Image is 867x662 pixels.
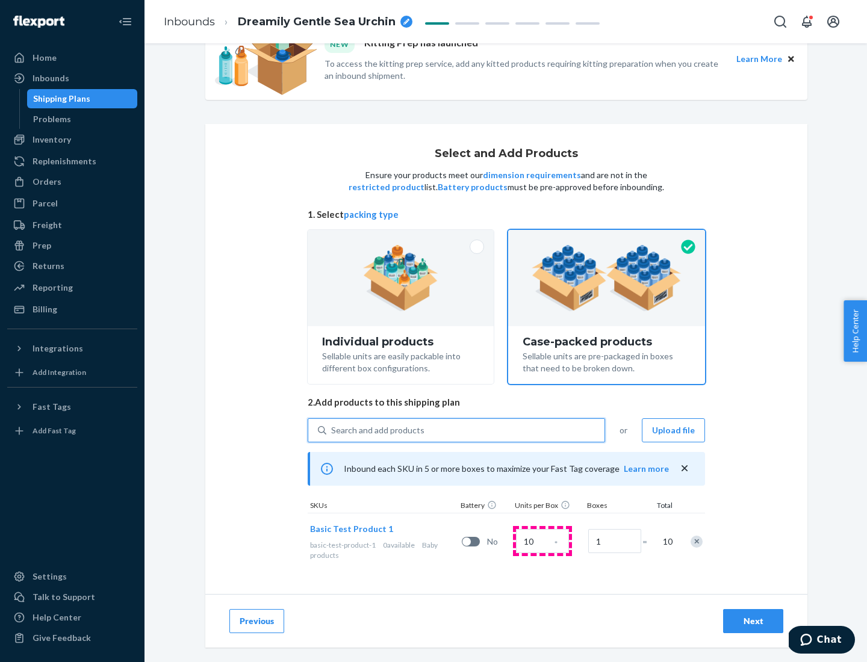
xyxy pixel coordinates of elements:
[154,4,422,40] ol: breadcrumbs
[736,52,782,66] button: Learn More
[789,626,855,656] iframe: Opens a widget where you can chat to one of our agents
[349,181,424,193] button: restricted product
[733,615,773,627] div: Next
[310,523,393,535] button: Basic Test Product 1
[33,571,67,583] div: Settings
[33,219,62,231] div: Freight
[322,336,479,348] div: Individual products
[331,424,424,436] div: Search and add products
[523,336,691,348] div: Case-packed products
[679,462,691,475] button: close
[310,540,457,560] div: Baby products
[33,113,71,125] div: Problems
[7,300,137,319] a: Billing
[458,500,512,513] div: Battery
[7,172,137,191] a: Orders
[33,93,90,105] div: Shipping Plans
[322,348,479,374] div: Sellable units are easily packable into different box configurations.
[516,529,569,553] input: Case Quantity
[13,16,64,28] img: Flexport logo
[164,15,215,28] a: Inbounds
[308,452,705,486] div: Inbound each SKU in 5 or more boxes to maximize your Fast Tag coverage
[523,348,691,374] div: Sellable units are pre-packaged in boxes that need to be broken down.
[33,260,64,272] div: Returns
[229,609,284,633] button: Previous
[364,36,478,52] p: Kitting Prep has launched
[487,536,511,548] span: No
[642,536,654,548] span: =
[33,52,57,64] div: Home
[483,169,581,181] button: dimension requirements
[645,500,675,513] div: Total
[33,303,57,315] div: Billing
[844,300,867,362] button: Help Center
[7,256,137,276] a: Returns
[310,524,393,534] span: Basic Test Product 1
[33,425,76,436] div: Add Fast Tag
[438,181,508,193] button: Battery products
[7,397,137,416] button: Fast Tags
[344,208,399,221] button: packing type
[624,463,669,475] button: Learn more
[768,10,792,34] button: Open Search Box
[27,89,138,108] a: Shipping Plans
[238,14,396,30] span: Dreamily Gentle Sea Urchin
[7,48,137,67] a: Home
[7,567,137,586] a: Settings
[33,240,51,252] div: Prep
[33,72,69,84] div: Inbounds
[33,176,61,188] div: Orders
[723,609,783,633] button: Next
[347,169,665,193] p: Ensure your products meet our and are not in the list. must be pre-approved before inbounding.
[642,418,705,442] button: Upload file
[821,10,845,34] button: Open account menu
[33,632,91,644] div: Give Feedback
[310,540,376,549] span: basic-test-product-1
[660,536,673,548] span: 10
[435,148,578,160] h1: Select and Add Products
[7,587,137,607] button: Talk to Support
[691,536,703,548] div: Remove Item
[7,421,137,441] a: Add Fast Tag
[585,500,645,513] div: Boxes
[33,282,73,294] div: Reporting
[7,608,137,627] a: Help Center
[7,152,137,171] a: Replenishments
[33,591,95,603] div: Talk to Support
[33,401,71,413] div: Fast Tags
[33,342,83,354] div: Integrations
[7,69,137,88] a: Inbounds
[308,396,705,409] span: 2. Add products to this shipping plan
[33,611,81,623] div: Help Center
[325,36,355,52] div: NEW
[795,10,819,34] button: Open notifications
[33,134,71,146] div: Inventory
[7,236,137,255] a: Prep
[33,155,96,167] div: Replenishments
[383,540,415,549] span: 0 available
[532,245,682,311] img: case-pack.59cecea509d18c883b923b81aeac6d0b.png
[785,52,798,66] button: Close
[325,58,726,82] p: To access the kitting prep service, add any kitted products requiring kitting preparation when yo...
[620,424,627,436] span: or
[512,500,585,513] div: Units per Box
[7,278,137,297] a: Reporting
[588,529,641,553] input: Number of boxes
[7,215,137,235] a: Freight
[308,500,458,513] div: SKUs
[27,110,138,129] a: Problems
[113,10,137,34] button: Close Navigation
[33,367,86,377] div: Add Integration
[7,130,137,149] a: Inventory
[7,339,137,358] button: Integrations
[7,363,137,382] a: Add Integration
[33,197,58,209] div: Parcel
[308,208,705,221] span: 1. Select
[7,628,137,648] button: Give Feedback
[7,194,137,213] a: Parcel
[363,245,438,311] img: individual-pack.facf35554cb0f1810c75b2bd6df2d64e.png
